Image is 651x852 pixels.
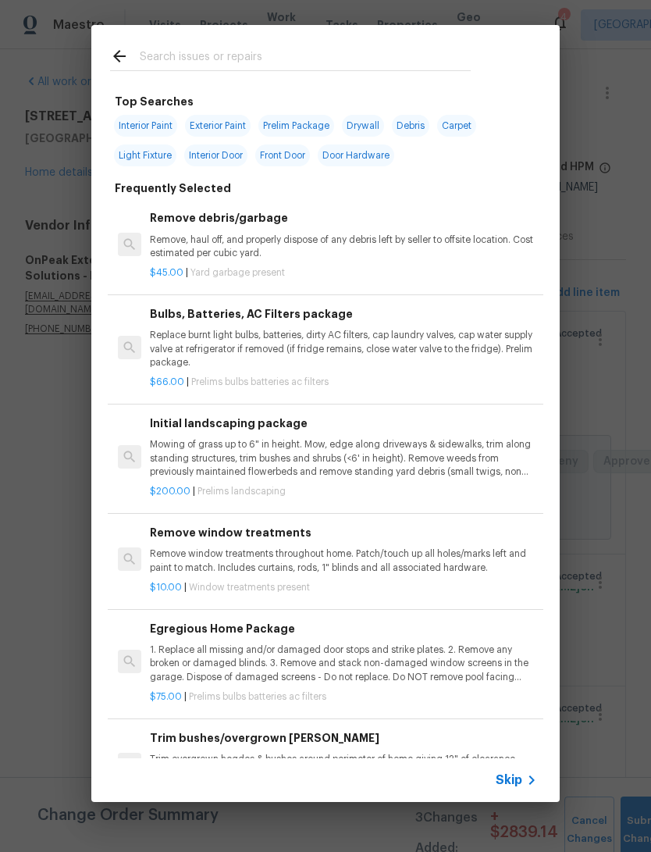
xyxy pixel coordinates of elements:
span: $75.00 [150,692,182,701]
p: Remove, haul off, and properly dispose of any debris left by seller to offsite location. Cost est... [150,233,537,260]
h6: Egregious Home Package [150,620,537,637]
span: Light Fixture [114,144,176,166]
span: Prelims landscaping [197,487,286,496]
p: Trim overgrown hegdes & bushes around perimeter of home giving 12" of clearance. Properly dispose... [150,753,537,779]
span: Exterior Paint [185,115,251,137]
p: Mowing of grass up to 6" in height. Mow, edge along driveways & sidewalks, trim along standing st... [150,438,537,478]
p: Replace burnt light bulbs, batteries, dirty AC filters, cap laundry valves, cap water supply valv... [150,329,537,369]
span: Carpet [437,115,476,137]
h6: Bulbs, Batteries, AC Filters package [150,305,537,323]
p: Remove window treatments throughout home. Patch/touch up all holes/marks left and paint to match.... [150,547,537,574]
span: Front Door [255,144,310,166]
span: $45.00 [150,268,183,277]
p: | [150,266,537,280]
span: Door Hardware [318,144,394,166]
span: Prelim Package [258,115,334,137]
span: Skip [496,772,522,788]
span: Drywall [342,115,384,137]
input: Search issues or repairs [140,47,471,70]
span: $200.00 [150,487,190,496]
p: | [150,485,537,498]
span: $66.00 [150,377,184,387]
span: Prelims bulbs batteries ac filters [189,692,326,701]
span: Debris [392,115,429,137]
span: Window treatments present [189,583,310,592]
span: Interior Paint [114,115,177,137]
span: Prelims bulbs batteries ac filters [191,377,329,387]
h6: Top Searches [115,93,194,110]
p: | [150,376,537,389]
p: | [150,690,537,704]
h6: Trim bushes/overgrown [PERSON_NAME] [150,729,537,747]
p: 1. Replace all missing and/or damaged door stops and strike plates. 2. Remove any broken or damag... [150,643,537,683]
span: Yard garbage present [190,268,285,277]
h6: Initial landscaping package [150,415,537,432]
h6: Remove window treatments [150,524,537,541]
h6: Remove debris/garbage [150,209,537,226]
h6: Frequently Selected [115,180,231,197]
span: $10.00 [150,583,182,592]
p: | [150,581,537,594]
span: Interior Door [184,144,247,166]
